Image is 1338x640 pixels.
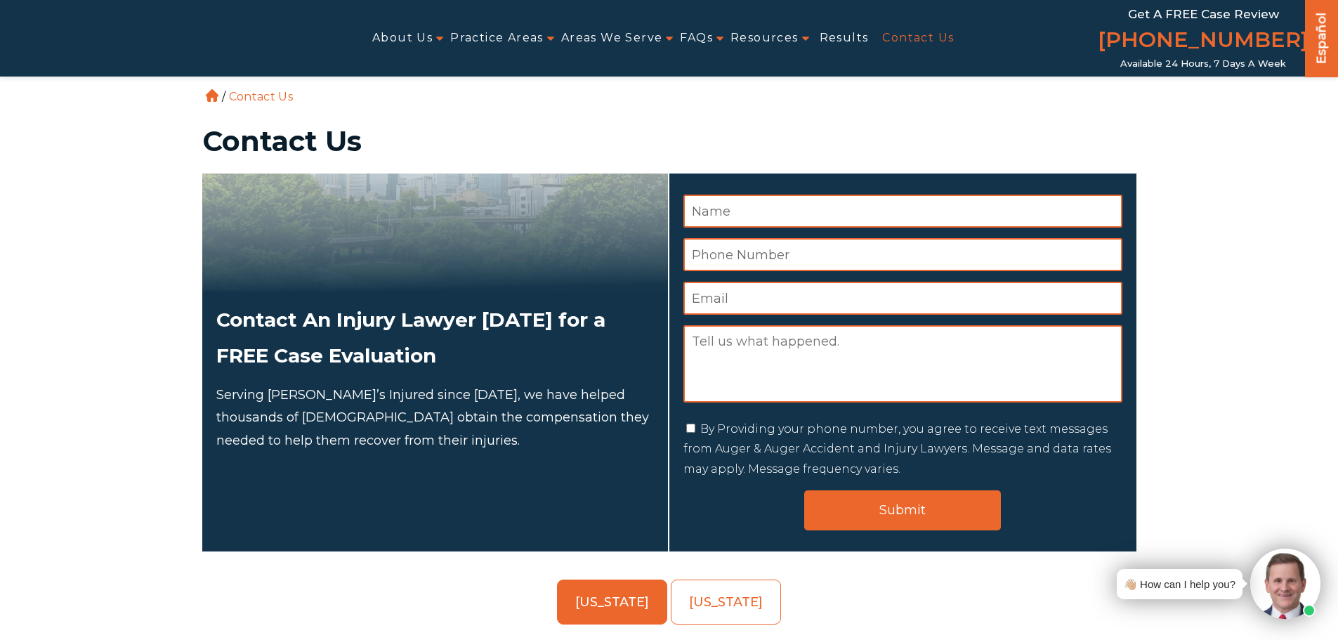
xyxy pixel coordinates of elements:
[202,127,1136,155] h1: Contact Us
[683,422,1111,476] label: By Providing your phone number, you agree to receive text messages from Auger & Auger Accident an...
[680,22,713,54] a: FAQs
[730,22,799,54] a: Resources
[1250,549,1320,619] img: Intaker widget Avatar
[1120,58,1286,70] span: Available 24 Hours, 7 Days a Week
[804,490,1001,530] input: Submit
[372,22,433,54] a: About Us
[683,195,1122,228] input: Name
[882,22,954,54] a: Contact Us
[216,384,654,452] p: Serving [PERSON_NAME]’s Injured since [DATE], we have helped thousands of [DEMOGRAPHIC_DATA] obta...
[561,22,663,54] a: Areas We Serve
[1098,25,1309,58] a: [PHONE_NUMBER]
[8,22,228,55] img: Auger & Auger Accident and Injury Lawyers Logo
[557,580,667,625] a: [US_STATE]
[1124,575,1235,594] div: 👋🏼 How can I help you?
[225,90,296,103] li: Contact Us
[683,238,1122,271] input: Phone Number
[216,302,654,373] h2: Contact An Injury Lawyer [DATE] for a FREE Case Evaluation
[820,22,869,54] a: Results
[1128,7,1279,21] span: Get a FREE Case Review
[206,89,218,102] a: Home
[671,580,781,625] a: [US_STATE]
[450,22,544,54] a: Practice Areas
[202,174,668,292] img: Attorneys
[683,282,1122,315] input: Email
